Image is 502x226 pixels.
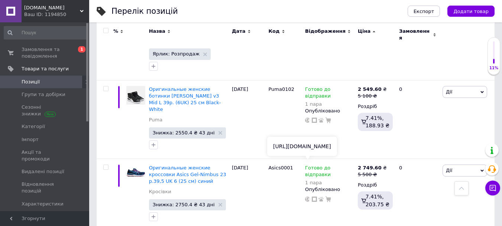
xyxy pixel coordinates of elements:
img: Оригинальные женские кроссовки Asics Gel-Nimbus 23 р.39,5 UK 6 (25 см) синий [126,165,145,182]
div: Опубліковано [305,108,354,114]
a: Puma [149,117,162,123]
div: 1 пара [305,101,354,107]
div: 11% [488,66,500,71]
span: Експорт [414,9,434,14]
div: ₴ [358,165,387,171]
span: Ціна [358,28,370,35]
div: 5 100 ₴ [358,93,387,99]
img: Оригинальные женские ботинки Puma Vikky v3 Mid L 39р. (6UK) 25 см Black-White [126,86,145,105]
div: Роздріб [358,103,393,110]
input: Пошук [4,26,88,39]
a: Оригинальные женские ботинки [PERSON_NAME] v3 Mid L 39р. (6UK) 25 см Black-White [149,86,221,112]
span: Назва [149,28,165,35]
div: Опубліковано [305,186,354,193]
a: Оригинальные женские кроссовки Asics Gel-Nimbus 23 р.39,5 UK 6 (25 см) синий [149,165,226,184]
span: Код [268,28,279,35]
span: Замовлення [399,28,431,41]
b: 2 749.60 [358,165,382,171]
span: Замовлення та повідомлення [22,46,69,60]
span: 1 [78,46,85,52]
span: Готово до відправки [305,86,331,101]
span: Додати товар [453,9,489,14]
span: Дата [232,28,246,35]
div: [DATE] [230,80,267,159]
span: Ярлик: Розпродаж [153,51,200,56]
span: % [113,28,118,35]
div: [URL][DOMAIN_NAME] [267,137,337,156]
div: Роздріб [358,182,393,188]
span: Відновлення позицій [22,181,69,194]
div: ₴ [358,86,387,93]
span: Asics0001 [268,165,293,171]
span: Характеристики [22,201,64,207]
span: Акції та промокоди [22,149,69,162]
button: Експорт [408,6,440,17]
span: Відображення [305,28,346,35]
button: Чат з покупцем [485,181,500,195]
span: Puma0102 [268,86,294,92]
span: Готово до відправки [305,165,331,179]
span: Імпорт [22,136,39,143]
div: 0 [395,80,441,159]
span: Знижка: 2750.4 ₴ 43 дні [153,202,215,207]
span: Дії [446,168,452,173]
span: 7.41%, 188.93 ₴ [366,115,389,128]
span: Позиції [22,79,40,85]
b: 2 549.60 [358,86,382,92]
div: 5 500 ₴ [358,171,387,178]
span: Групи та добірки [22,91,65,98]
span: Дії [446,89,452,95]
span: 7.41%, 203.75 ₴ [366,194,389,207]
span: Знижка: 2550.4 ₴ 43 дні [153,130,215,135]
span: Товари та послуги [22,66,69,72]
span: Видалені позиції [22,168,64,175]
span: Tehnolyuks.com.ua [24,4,80,11]
span: Категорії [22,123,45,130]
span: Сезонні знижки [22,104,69,117]
div: 1 пара [305,180,354,185]
div: Перелік позицій [111,7,178,15]
a: Кросівки [149,188,171,195]
button: Додати товар [447,6,495,17]
div: Ваш ID: 1194850 [24,11,89,18]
